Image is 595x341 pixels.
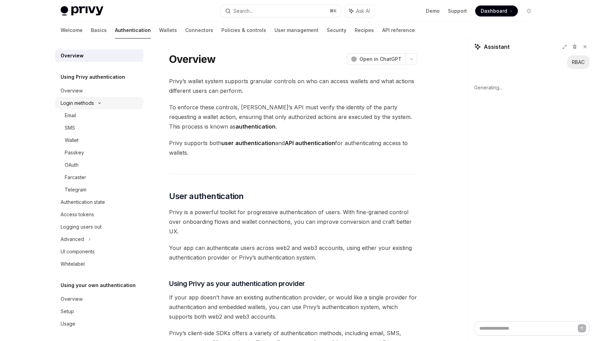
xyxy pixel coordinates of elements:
a: Recipes [355,22,374,38]
div: RBAC [572,59,585,66]
a: Support [448,8,467,14]
button: Send message [578,324,586,332]
strong: authentication [236,123,275,130]
div: Farcaster [65,173,86,181]
a: Wallet [55,134,143,146]
div: UI components [61,247,95,256]
span: Privy’s wallet system supports granular controls on who can access wallets and what actions diffe... [169,76,417,96]
span: Dashboard [481,8,507,14]
strong: API authentication [285,140,335,146]
div: Whitelabel [61,260,85,268]
a: Farcaster [55,171,143,184]
div: Telegram [65,186,86,194]
div: Setup [61,307,74,316]
h5: Using your own authentication [61,281,136,289]
span: User authentication [169,191,244,202]
h5: Using Privy authentication [61,73,125,81]
button: Open in ChatGPT [347,53,406,65]
a: Security [327,22,346,38]
a: OAuth [55,159,143,171]
div: OAuth [65,161,79,169]
strong: user authentication [221,140,275,146]
div: Logging users out [61,223,102,231]
a: Connectors [185,22,213,38]
a: Access tokens [55,208,143,221]
a: Authentication [115,22,151,38]
span: Ask AI [356,8,370,14]
span: Open in ChatGPT [359,56,401,63]
a: Overview [55,49,143,62]
div: Passkey [65,148,84,157]
span: Privy is a powerful toolkit for progressive authentication of users. With fine-grained control ov... [169,207,417,236]
span: Privy supports both and for authenticating access to wallets. [169,138,417,157]
a: Welcome [61,22,83,38]
div: Access tokens [61,210,94,219]
button: Search...⌘K [220,5,341,17]
a: Email [55,109,143,122]
span: Using Privy as your authentication provider [169,279,305,288]
a: API reference [382,22,415,38]
div: Authentication state [61,198,105,206]
a: Telegram [55,184,143,196]
span: Assistant [484,43,510,51]
a: Whitelabel [55,258,143,270]
div: Overview [61,52,84,60]
a: Usage [55,318,143,330]
a: UI components [55,245,143,258]
div: Email [65,111,76,120]
button: Ask AI [344,5,375,17]
a: Basics [91,22,107,38]
a: Wallets [159,22,177,38]
a: SMS [55,122,143,134]
a: Overview [55,293,143,305]
div: Wallet [65,136,79,144]
button: Toggle dark mode [523,5,534,16]
div: Overview [61,295,83,303]
a: User management [274,22,319,38]
img: light logo [61,6,103,16]
span: To enforce these controls, [PERSON_NAME]’s API must verify the identity of the party requesting a... [169,102,417,131]
a: Passkey [55,146,143,159]
span: ⌘ K [330,8,337,14]
a: Dashboard [475,5,518,16]
span: Your app can authenticate users across web2 and web3 accounts, using either your existing authent... [169,243,417,262]
a: Authentication state [55,196,143,208]
div: Advanced [61,235,84,243]
div: Overview [61,87,83,95]
span: If your app doesn’t have an existing authentication provider, or would like a single provider for... [169,293,417,321]
a: Logging users out [55,221,143,233]
div: Generating... [474,79,589,97]
a: Overview [55,85,143,97]
div: Usage [61,320,75,328]
a: Demo [426,8,440,14]
a: Setup [55,305,143,318]
div: SMS [65,124,75,132]
a: Policies & controls [221,22,266,38]
div: Search... [233,7,253,15]
h1: Overview [169,53,216,65]
div: Login methods [61,99,94,107]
